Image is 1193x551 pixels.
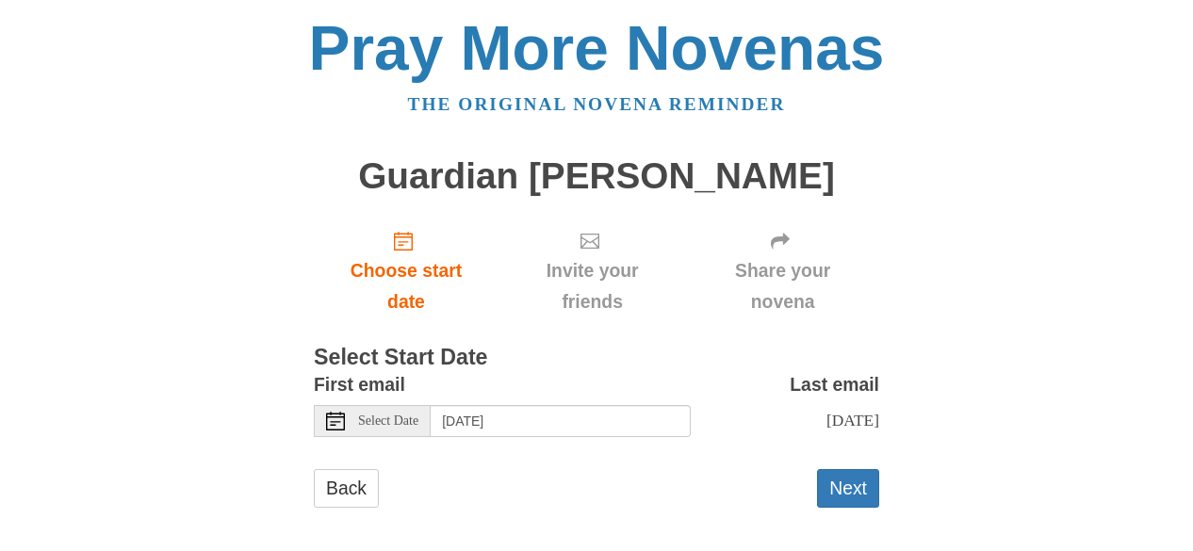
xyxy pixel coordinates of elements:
a: The original novena reminder [408,94,786,114]
label: First email [314,369,405,400]
span: [DATE] [826,411,879,429]
span: Share your novena [705,255,860,317]
a: Choose start date [314,215,498,327]
span: Choose start date [333,255,480,317]
h3: Select Start Date [314,346,879,370]
a: Pray More Novenas [309,13,885,83]
span: Select Date [358,414,418,428]
div: Click "Next" to confirm your start date first. [498,215,686,327]
label: Last email [790,369,879,400]
button: Next [817,469,879,508]
a: Back [314,469,379,508]
h1: Guardian [PERSON_NAME] [314,156,879,197]
div: Click "Next" to confirm your start date first. [686,215,879,327]
span: Invite your friends [517,255,667,317]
